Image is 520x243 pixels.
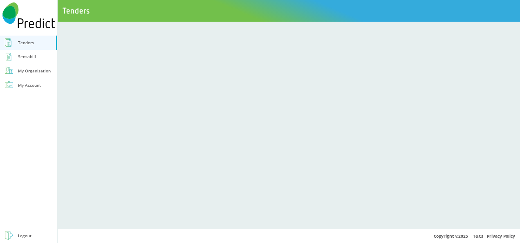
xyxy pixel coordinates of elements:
a: T&Cs [473,233,483,239]
div: Logout [18,232,31,240]
div: Sensabill [18,53,36,61]
div: Copyright © 2025 [58,229,520,243]
a: Privacy Policy [487,233,515,239]
div: My Organisation [18,67,51,75]
div: My Account [18,81,41,89]
div: Tenders [18,39,34,47]
img: Predict Mobile [2,2,55,28]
